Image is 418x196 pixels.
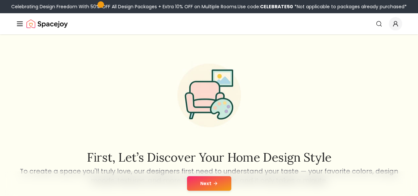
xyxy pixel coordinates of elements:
span: *Not applicable to packages already purchased* [293,3,407,10]
b: CELEBRATE50 [260,3,293,10]
img: Spacejoy Logo [26,17,68,30]
a: Spacejoy [26,17,68,30]
div: Celebrating Design Freedom With 50% OFF All Design Packages + Extra 10% OFF on Multiple Rooms. [11,3,407,10]
nav: Global [16,13,402,34]
p: To create a space you'll truly love, our designers first need to understand your taste — your fav... [19,167,399,185]
button: Next [187,176,231,191]
h2: First, let’s discover your home design style [19,151,399,164]
img: Start Style Quiz Illustration [167,53,251,138]
span: Use code: [238,3,293,10]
